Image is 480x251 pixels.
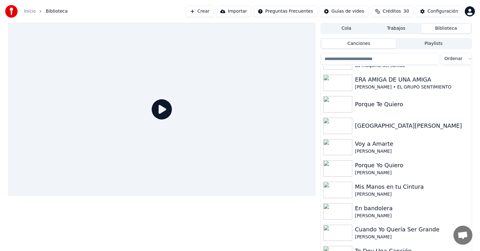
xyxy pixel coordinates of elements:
[355,213,469,219] div: [PERSON_NAME]
[383,8,401,15] span: Créditos
[355,100,469,109] div: Porque Te Quiero
[355,139,469,148] div: Voy a Amarte
[355,182,469,191] div: Mis Manos en tu Cintura
[416,6,462,17] button: Configuración
[428,8,458,15] div: Configuración
[355,204,469,213] div: En bandolera
[46,8,68,15] span: Biblioteca
[24,8,36,15] a: Inicio
[453,226,472,245] div: Chat abierto
[355,84,469,90] div: [PERSON_NAME] • EL GRUPO SENTIMIENTO
[355,225,469,234] div: Cuando Yo Quería Ser Grande
[421,24,471,33] button: Biblioteca
[24,8,68,15] nav: breadcrumb
[355,63,469,69] div: La máquina del sonido
[355,148,469,155] div: [PERSON_NAME]
[186,6,214,17] button: Crear
[216,6,251,17] button: Importar
[355,121,469,130] div: [GEOGRAPHIC_DATA][PERSON_NAME]
[396,39,471,48] button: Playlists
[445,56,463,62] span: Ordenar
[355,161,469,170] div: Porque Yo Quiero
[371,6,413,17] button: Créditos30
[371,24,421,33] button: Trabajos
[355,75,469,84] div: ERA AMIGA DE UNA AMIGA
[254,6,317,17] button: Preguntas Frecuentes
[355,191,469,198] div: [PERSON_NAME]
[321,39,396,48] button: Canciones
[320,6,368,17] button: Guías de video
[321,24,371,33] button: Cola
[404,8,409,15] span: 30
[355,170,469,176] div: [PERSON_NAME]
[5,5,18,18] img: youka
[355,234,469,240] div: [PERSON_NAME]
